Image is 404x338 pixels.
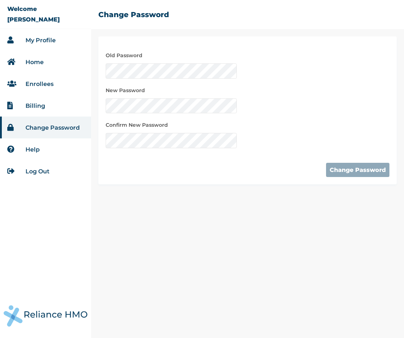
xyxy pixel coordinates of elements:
[4,305,87,327] img: Reliance Health's Logo
[26,59,44,66] a: Home
[7,5,37,12] p: Welcome
[106,121,237,129] label: Confirm New Password
[26,168,50,175] a: Log Out
[26,102,45,109] a: Billing
[26,146,40,153] a: Help
[106,86,237,95] label: New Password
[26,37,56,44] a: My Profile
[326,163,389,177] button: Change Password
[7,16,60,23] p: [PERSON_NAME]
[26,124,80,131] a: Change Password
[26,80,54,87] a: Enrollees
[98,10,169,19] h2: Change Password
[106,51,237,60] label: Old Password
